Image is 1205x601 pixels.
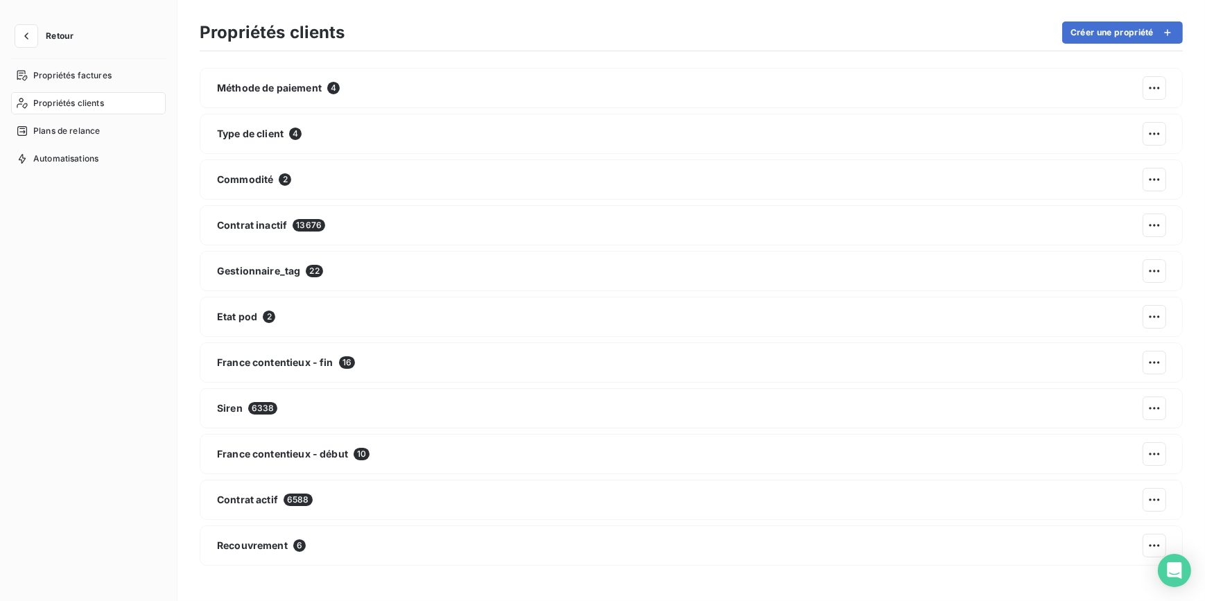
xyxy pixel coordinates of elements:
span: 2 [279,173,291,186]
span: 4 [289,128,302,140]
span: Contrat inactif [217,218,287,232]
span: Retour [46,32,73,40]
span: 22 [306,265,322,277]
span: Propriétés clients [33,97,104,110]
span: Méthode de paiement [217,81,322,95]
span: France contentieux - fin [217,356,333,369]
span: 16 [339,356,355,369]
span: Contrat actif [217,493,278,507]
span: 6588 [284,494,313,506]
a: Propriétés clients [11,92,166,114]
span: France contentieux - début [217,447,348,461]
span: 10 [354,448,370,460]
a: Propriétés factures [11,64,166,87]
div: Open Intercom Messenger [1158,554,1191,587]
span: Propriétés factures [33,69,112,82]
span: 6 [293,539,306,552]
a: Automatisations [11,148,166,170]
a: Plans de relance [11,120,166,142]
span: Automatisations [33,153,98,165]
span: 13676 [293,219,325,232]
h3: Propriétés clients [200,20,345,45]
span: Type de client [217,127,284,141]
span: Etat pod [217,310,257,324]
button: Retour [11,25,85,47]
span: Gestionnaire_tag [217,264,300,278]
span: Commodité [217,173,273,186]
span: Plans de relance [33,125,100,137]
span: 4 [327,82,340,94]
span: 2 [263,311,275,323]
span: 6338 [248,402,278,415]
button: Créer une propriété [1062,21,1183,44]
span: Recouvrement [217,539,288,552]
span: Siren [217,401,243,415]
